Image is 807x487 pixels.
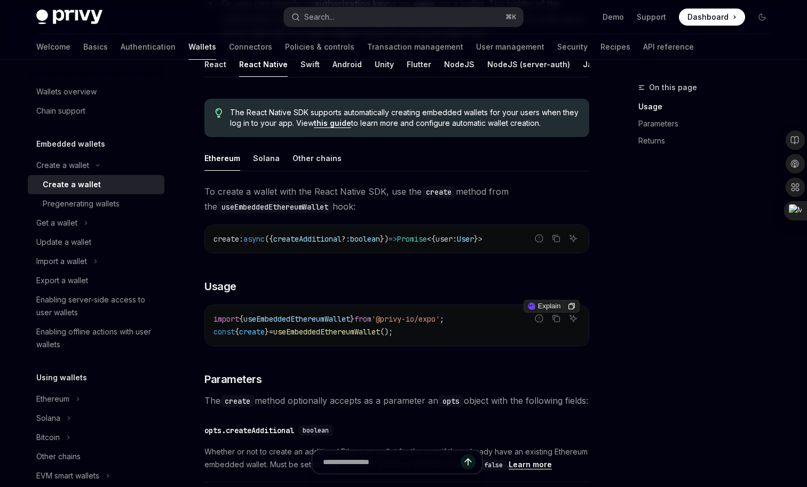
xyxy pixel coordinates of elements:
div: EVM smart wallets [36,469,99,482]
a: Parameters [638,115,779,132]
a: API reference [643,34,694,60]
div: NodeJS [444,52,474,77]
div: opts.createAdditional [204,425,294,436]
a: Wallets [188,34,216,60]
div: React Native [239,52,288,77]
button: Toggle dark mode [754,9,771,26]
div: Flutter [407,52,431,77]
div: React [204,52,226,77]
button: Copy the contents from the code block [549,312,563,325]
span: } [350,314,354,324]
span: { [235,327,239,337]
button: Toggle Import a wallet section [28,252,164,271]
a: Authentication [121,34,176,60]
a: Support [637,12,666,22]
div: NodeJS (server-auth) [487,52,570,77]
a: this guide [314,118,351,128]
span: Whether or not to create an additional Ethereum wallet for the user if they already have an exist... [204,445,589,471]
span: boolean [303,426,329,435]
a: Transaction management [367,34,463,60]
input: Ask a question... [323,450,461,474]
span: = [269,327,273,337]
span: ({ [265,234,273,244]
a: Returns [638,132,779,149]
a: Connectors [229,34,272,60]
div: Pregenerating wallets [43,197,120,210]
span: }) [380,234,389,244]
span: ?: [342,234,350,244]
span: The React Native SDK supports automatically creating embedded wallets for your users when they lo... [230,107,579,129]
span: Dashboard [687,12,729,22]
a: Welcome [36,34,70,60]
span: => [389,234,397,244]
button: Copy the contents from the code block [549,231,563,245]
a: Create a wallet [28,175,164,194]
div: Enabling offline actions with user wallets [36,325,158,351]
div: Wallets overview [36,85,97,98]
button: Ask AI [566,312,580,325]
span: > [478,234,482,244]
span: async [243,234,265,244]
button: Send message [461,454,476,469]
span: Promise [397,234,427,244]
span: createAdditional [273,234,342,244]
a: Security [557,34,588,60]
div: Export a wallet [36,274,88,287]
a: Enabling server-side access to user wallets [28,290,164,322]
span: { [239,314,243,324]
button: Toggle Create a wallet section [28,156,164,175]
span: create [239,327,265,337]
div: Ethereum [204,146,240,171]
code: useEmbeddedEthereumWallet [217,201,333,213]
div: Solana [36,412,60,425]
span: useEmbeddedEthereumWallet [273,327,380,337]
button: Toggle EVM smart wallets section [28,466,164,485]
button: Toggle Ethereum section [28,389,164,409]
div: Unity [375,52,394,77]
div: Get a wallet [36,217,77,229]
span: create [213,234,239,244]
a: Recipes [600,34,630,60]
span: Usage [204,279,236,294]
span: To create a wallet with the React Native SDK, use the method from the hook: [204,184,589,214]
span: boolean [350,234,380,244]
h5: Using wallets [36,371,87,384]
button: Ask AI [566,231,580,245]
span: import [213,314,239,324]
div: Bitcoin [36,431,60,444]
div: Java [583,52,602,77]
img: dark logo [36,10,102,25]
a: Export a wallet [28,271,164,290]
span: '@privy-io/expo' [371,314,440,324]
span: Parameters [204,372,262,387]
div: Chain support [36,105,85,117]
div: Create a wallet [43,178,101,191]
span: } [265,327,269,337]
div: Solana [253,146,280,171]
div: Create a wallet [36,159,89,172]
code: create [422,186,456,198]
span: { [431,234,436,244]
code: opts [438,395,464,407]
div: Search... [304,11,334,23]
span: ; [440,314,444,324]
a: Update a wallet [28,233,164,252]
div: Import a wallet [36,255,87,268]
div: Swift [300,52,320,77]
span: from [354,314,371,324]
span: The method optionally accepts as a parameter an object with the following fields: [204,393,589,408]
a: Dashboard [679,9,745,26]
a: Pregenerating wallets [28,194,164,213]
button: Open search [284,7,523,27]
a: Wallets overview [28,82,164,101]
div: Ethereum [36,393,69,405]
h5: Embedded wallets [36,138,105,150]
a: Policies & controls [285,34,354,60]
button: Toggle Get a wallet section [28,213,164,233]
a: Other chains [28,447,164,466]
a: User management [476,34,544,60]
code: create [220,395,255,407]
a: Chain support [28,101,164,121]
div: Android [333,52,362,77]
span: On this page [649,81,697,94]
